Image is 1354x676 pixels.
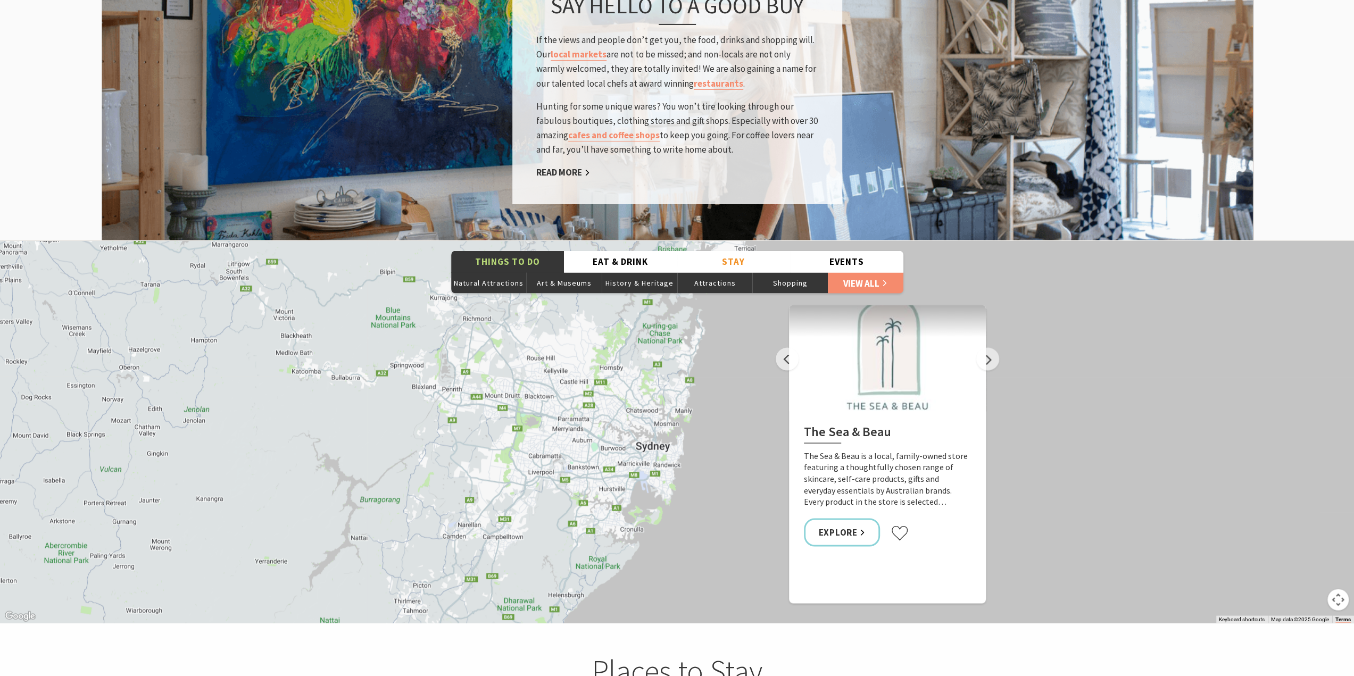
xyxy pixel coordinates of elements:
[804,450,971,507] p: The Sea & Beau is a local, family-owned store featuring a thoughtfully chosen range of skincare, ...
[568,129,660,141] a: cafes and coffee shops
[828,272,903,293] a: View All
[536,166,590,179] a: Read More
[602,272,677,293] button: History & Heritage
[551,48,607,61] a: local markets
[677,251,791,272] button: Stay
[776,347,799,370] button: Previous
[1335,616,1351,622] a: Terms (opens in new tab)
[677,272,753,293] button: Attractions
[3,609,38,623] a: Click to see this area on Google Maps
[1327,589,1349,610] button: Map camera controls
[1219,615,1265,623] button: Keyboard shortcuts
[804,518,880,546] a: Explore
[3,609,38,623] img: Google
[752,272,828,293] button: Shopping
[976,347,999,370] button: Next
[564,251,677,272] button: Eat & Drink
[536,99,818,157] p: Hunting for some unique wares? You won’t tire looking through our fabulous boutiques, clothing st...
[694,77,743,89] a: restaurants
[1271,616,1329,622] span: Map data ©2025 Google
[451,272,527,293] button: Natural Attractions
[891,525,909,541] button: Click to favourite The Sea & Beau
[804,424,971,443] h2: The Sea & Beau
[536,32,818,90] p: If the views and people don’t get you, the food, drinks and shopping will. Our are not to be miss...
[526,272,602,293] button: Art & Museums
[790,251,903,272] button: Events
[451,251,564,272] button: Things To Do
